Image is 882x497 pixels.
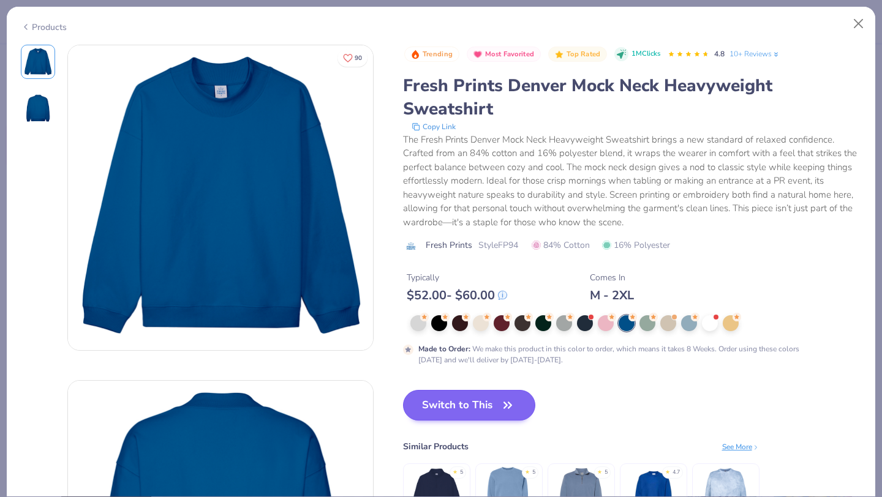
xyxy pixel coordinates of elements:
[665,468,670,473] div: ★
[729,48,780,59] a: 10+ Reviews
[460,468,463,477] div: 5
[23,47,53,77] img: Front
[337,49,367,67] button: Like
[605,468,608,477] div: 5
[722,441,759,452] div: See More
[532,239,590,252] span: 84% Cotton
[567,51,601,58] span: Top Rated
[467,47,541,62] button: Badge Button
[631,49,660,59] span: 1M Clicks
[548,47,607,62] button: Badge Button
[403,74,862,121] div: Fresh Prints Denver Mock Neck Heavyweight Sweatshirt
[554,50,564,59] img: Top Rated sort
[355,55,362,61] span: 90
[418,344,470,354] strong: Made to Order :
[423,51,453,58] span: Trending
[410,50,420,59] img: Trending sort
[68,45,373,350] img: Front
[408,121,459,133] button: copy to clipboard
[668,45,709,64] div: 4.8 Stars
[473,50,483,59] img: Most Favorited sort
[403,133,862,230] div: The Fresh Prints Denver Mock Neck Heavyweight Sweatshirt brings a new standard of relaxed confide...
[23,94,53,123] img: Back
[714,49,725,59] span: 4.8
[673,468,680,477] div: 4.7
[21,21,67,34] div: Products
[525,468,530,473] div: ★
[403,241,420,251] img: brand logo
[590,288,634,303] div: M - 2XL
[426,239,472,252] span: Fresh Prints
[407,271,507,284] div: Typically
[453,468,458,473] div: ★
[532,468,535,477] div: 5
[847,12,870,35] button: Close
[602,239,670,252] span: 16% Polyester
[478,239,518,252] span: Style FP94
[403,440,469,453] div: Similar Products
[418,343,807,365] div: We make this product in this color to order, which means it takes 8 Weeks. Order using these colo...
[407,288,507,303] div: $ 52.00 - $ 60.00
[404,47,459,62] button: Badge Button
[485,51,534,58] span: Most Favorited
[403,390,536,420] button: Switch to This
[590,271,634,284] div: Comes In
[597,468,602,473] div: ★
